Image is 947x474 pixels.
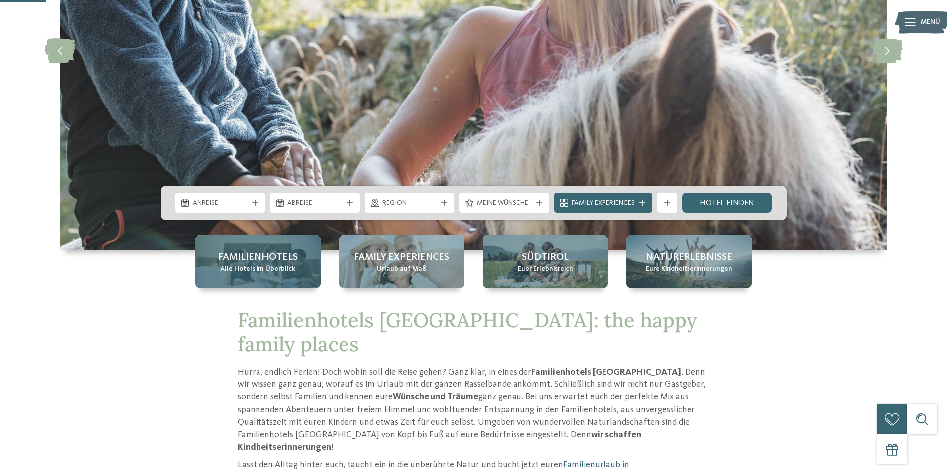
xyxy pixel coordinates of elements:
[626,235,752,288] a: Familienhotels Südtirol: The happy family places Naturerlebnisse Eure Kindheitserinnerungen
[193,198,248,208] span: Anreise
[646,250,732,264] span: Naturerlebnisse
[238,366,710,454] p: Hurra, endlich Ferien! Doch wohin soll die Reise gehen? Ganz klar, in eines der . Denn wir wissen...
[646,264,732,274] span: Eure Kindheitserinnerungen
[477,198,532,208] span: Meine Wünsche
[339,235,464,288] a: Familienhotels Südtirol: The happy family places Family Experiences Urlaub auf Maß
[682,193,772,213] a: Hotel finden
[393,392,478,401] strong: Wünsche und Träume
[218,250,298,264] span: Familienhotels
[238,307,697,357] span: Familienhotels [GEOGRAPHIC_DATA]: the happy family places
[382,198,437,208] span: Region
[195,235,321,288] a: Familienhotels Südtirol: The happy family places Familienhotels Alle Hotels im Überblick
[354,250,449,264] span: Family Experiences
[518,264,573,274] span: Euer Erlebnisreich
[287,198,343,208] span: Abreise
[572,198,635,208] span: Family Experiences
[220,264,295,274] span: Alle Hotels im Überblick
[522,250,569,264] span: Südtirol
[377,264,426,274] span: Urlaub auf Maß
[531,368,681,377] strong: Familienhotels [GEOGRAPHIC_DATA]
[483,235,608,288] a: Familienhotels Südtirol: The happy family places Südtirol Euer Erlebnisreich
